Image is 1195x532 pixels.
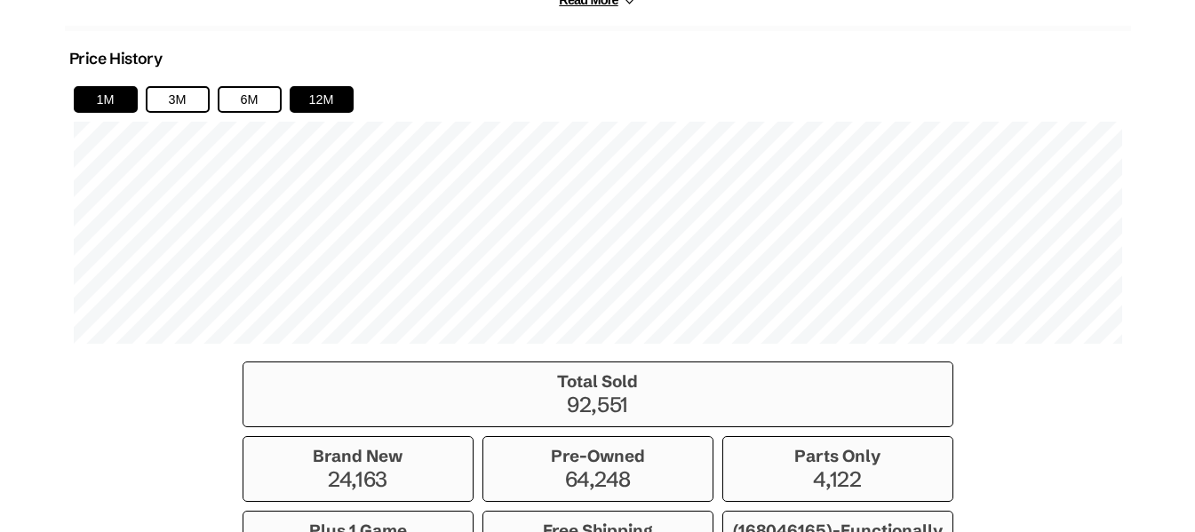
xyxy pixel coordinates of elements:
h3: Parts Only [732,446,944,466]
h3: Total Sold [252,371,944,392]
h3: Pre-Owned [492,446,704,466]
p: 64,248 [492,466,704,492]
h2: Price History [69,49,163,68]
p: 24,163 [252,466,464,492]
button: 12M [290,86,354,113]
h3: Brand New [252,446,464,466]
p: 92,551 [252,392,944,417]
p: 4,122 [732,466,944,492]
button: 3M [146,86,210,113]
button: 6M [218,86,282,113]
button: 1M [74,86,138,113]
